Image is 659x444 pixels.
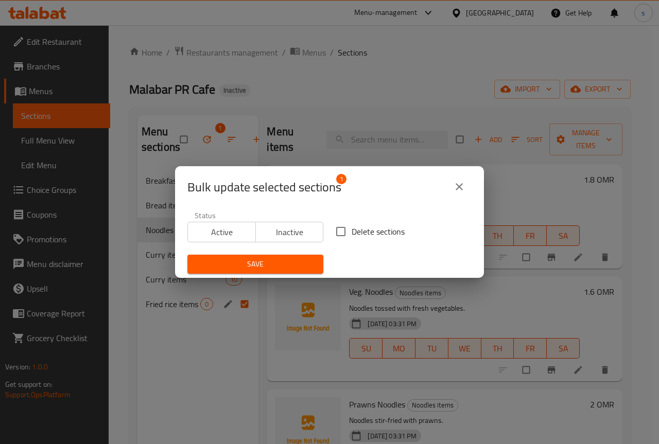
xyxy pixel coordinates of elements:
[187,179,341,196] span: Selected section count
[352,225,405,238] span: Delete sections
[447,174,472,199] button: close
[260,225,320,240] span: Inactive
[255,222,324,242] button: Inactive
[187,255,323,274] button: Save
[187,222,256,242] button: Active
[336,174,346,184] span: 1
[192,225,252,240] span: Active
[196,258,315,271] span: Save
